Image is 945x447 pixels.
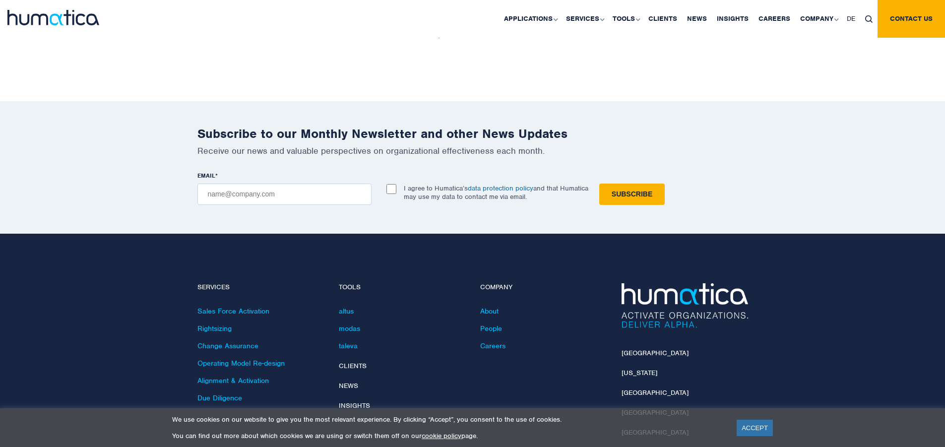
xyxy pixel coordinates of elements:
input: name@company.com [197,184,372,205]
p: We use cookies on our website to give you the most relevant experience. By clicking “Accept”, you... [172,415,724,424]
a: ACCEPT [737,420,773,436]
input: Subscribe [599,184,665,205]
a: News [339,382,358,390]
a: cookie policy [422,432,461,440]
h4: Tools [339,283,465,292]
a: [GEOGRAPHIC_DATA] [622,388,689,397]
a: Operating Model Re-design [197,359,285,368]
p: Receive our news and valuable perspectives on organizational effectiveness each month. [197,145,748,156]
a: Due Diligence [197,393,242,402]
span: DE [847,14,855,23]
img: logo [7,10,99,25]
a: data protection policy [468,184,533,192]
a: Rightsizing [197,324,232,333]
a: [US_STATE] [622,369,657,377]
img: search_icon [865,15,873,23]
a: Careers [480,341,505,350]
a: Change Assurance [197,341,258,350]
input: I agree to Humatica’sdata protection policyand that Humatica may use my data to contact me via em... [386,184,396,194]
a: modas [339,324,360,333]
p: I agree to Humatica’s and that Humatica may use my data to contact me via email. [404,184,588,201]
a: altus [339,307,354,316]
a: People [480,324,502,333]
a: Insights [339,401,370,410]
img: Humatica [622,283,748,328]
p: You can find out more about which cookies we are using or switch them off on our page. [172,432,724,440]
a: [GEOGRAPHIC_DATA] [622,349,689,357]
a: Clients [339,362,367,370]
a: Sales Force Activation [197,307,269,316]
a: taleva [339,341,358,350]
h2: Subscribe to our Monthly Newsletter and other News Updates [197,126,748,141]
h4: Company [480,283,607,292]
a: Alignment & Activation [197,376,269,385]
a: About [480,307,499,316]
h4: Services [197,283,324,292]
span: EMAIL [197,172,215,180]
